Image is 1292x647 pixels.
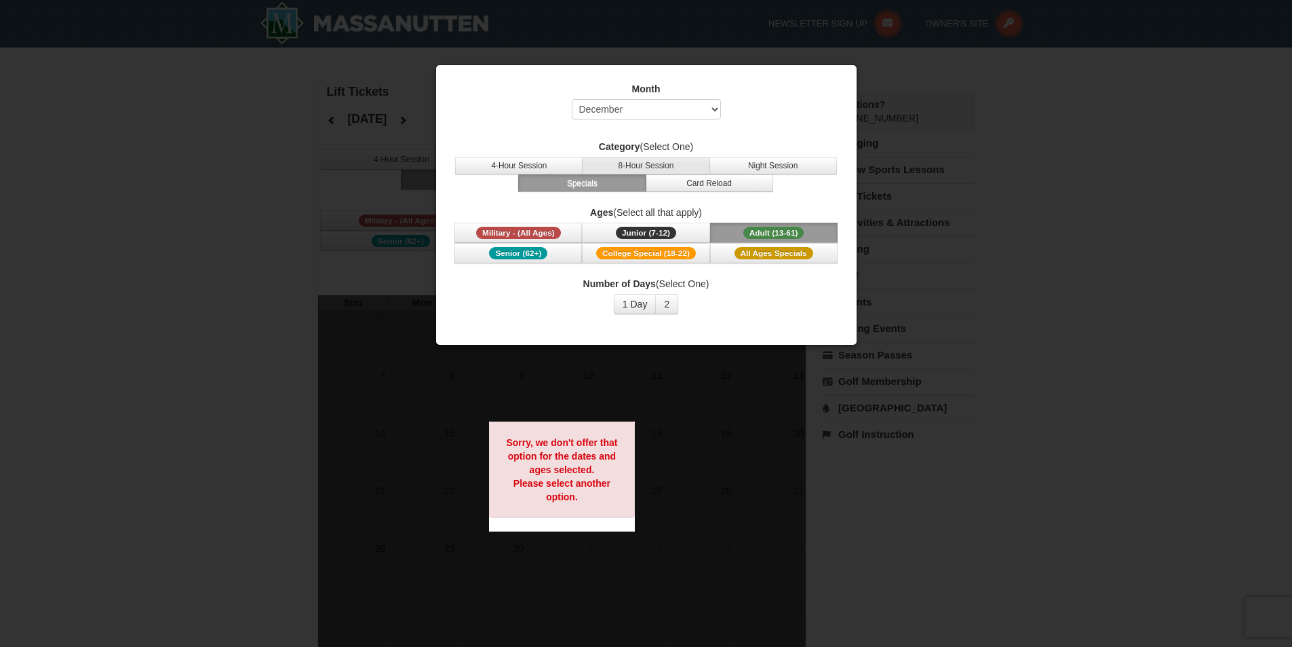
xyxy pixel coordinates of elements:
[710,243,838,263] button: All Ages Specials
[582,157,709,174] button: 8-Hour Session
[453,277,840,291] label: (Select One)
[646,174,773,192] button: Card Reload
[583,278,656,289] strong: Number of Days
[454,223,582,243] button: Military - (All Ages)
[632,84,661,94] strong: Month
[453,140,840,153] label: (Select One)
[709,157,837,174] button: Night Session
[616,227,676,239] span: Junior (7-12)
[590,207,613,218] strong: Ages
[454,243,582,263] button: Senior (62+)
[710,223,838,243] button: Adult (13-61)
[506,437,617,502] strong: Sorry, we don't offer that option for the dates and ages selected. Please select another option.
[743,227,804,239] span: Adult (13-61)
[453,206,840,219] label: (Select all that apply)
[655,294,678,314] button: 2
[599,141,640,152] strong: Category
[582,223,709,243] button: Junior (7-12)
[614,294,657,314] button: 1 Day
[735,247,813,259] span: All Ages Specials
[476,227,561,239] span: Military - (All Ages)
[518,174,646,192] button: Specials
[489,247,547,259] span: Senior (62+)
[596,247,696,259] span: College Special (18-22)
[582,243,709,263] button: College Special (18-22)
[455,157,583,174] button: 4-Hour Session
